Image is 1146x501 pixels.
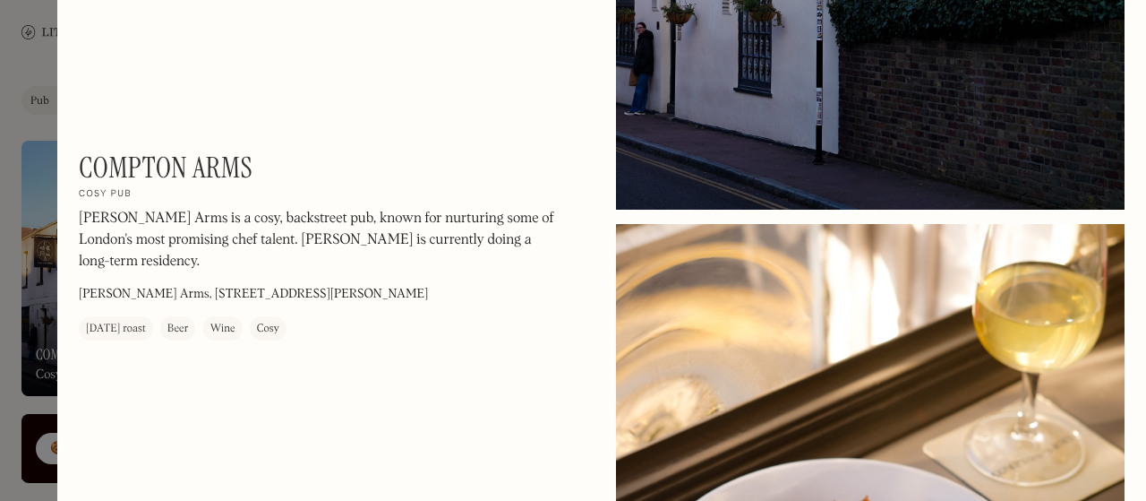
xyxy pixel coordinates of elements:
[79,208,562,272] p: [PERSON_NAME] Arms is a cosy, backstreet pub, known for nurturing some of London's most promising...
[257,320,279,338] div: Cosy
[79,188,132,201] h2: Cosy pub
[210,320,235,338] div: Wine
[79,285,428,304] p: [PERSON_NAME] Arms, [STREET_ADDRESS][PERSON_NAME]
[86,320,146,338] div: [DATE] roast
[79,151,252,185] h1: Compton Arms
[167,320,189,338] div: Beer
